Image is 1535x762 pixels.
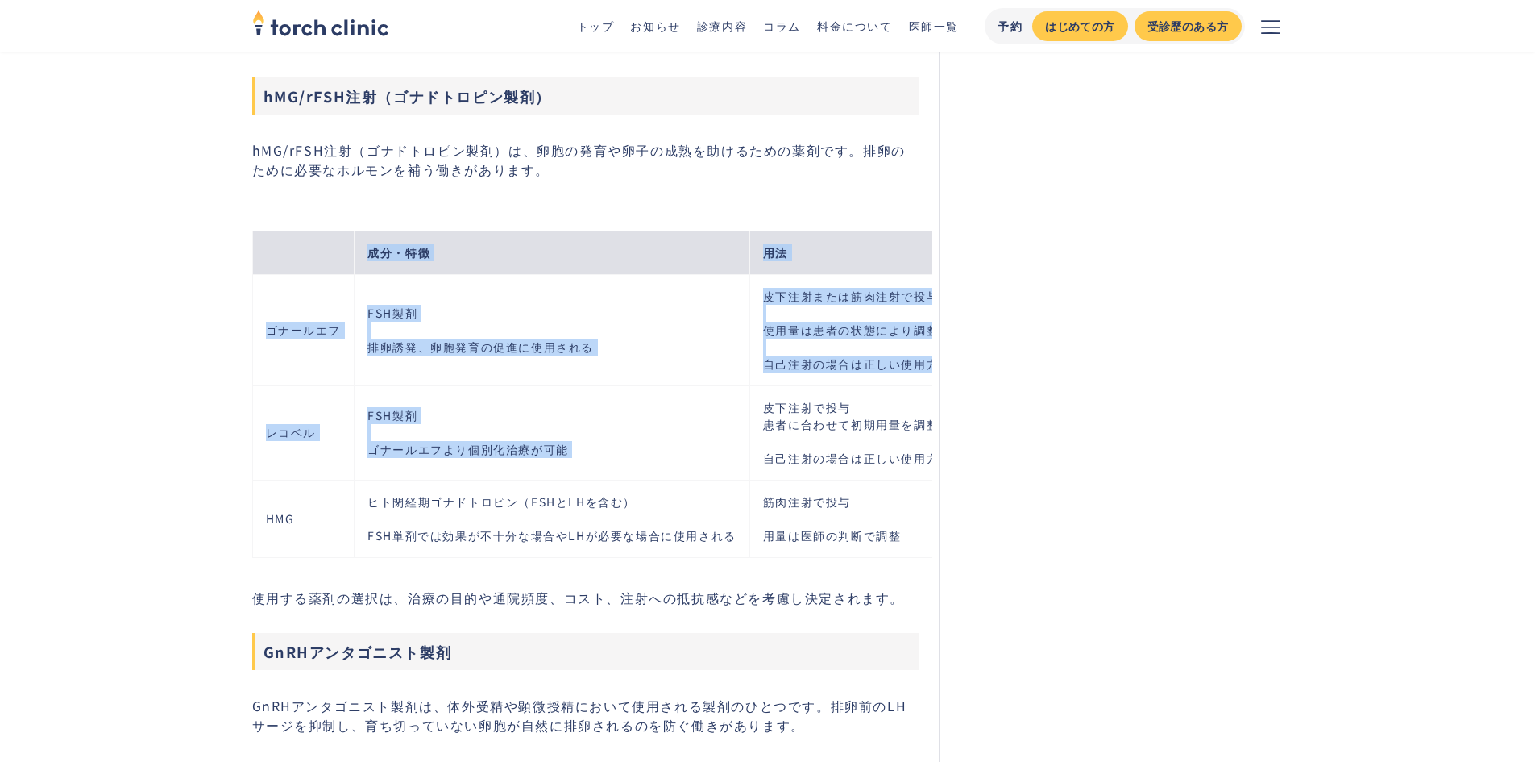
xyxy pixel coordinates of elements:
a: お知らせ [630,18,680,34]
img: torch clinic [252,5,389,40]
th: 用法 [749,231,1002,274]
a: 料金について [817,18,893,34]
a: トップ [577,18,615,34]
td: 皮下注射または筋肉注射で投与 使用量は患者の状態により調整 自己注射の場合は正しい使用方法を指導 [749,274,1002,385]
a: 診療内容 [697,18,747,34]
td: FSH製剤 ゴナールエフより個別化治療が可能 [355,385,750,480]
h3: GnRHアンタゴニスト製剤 [252,633,920,670]
div: 受診歴のある方 [1147,18,1229,35]
div: 予約 [998,18,1023,35]
a: 医師一覧 [909,18,959,34]
div: はじめての方 [1045,18,1114,35]
td: FSH製剤 排卵誘発、卵胞発育の促進に使用される [355,274,750,385]
td: 筋肉注射で投与 用量は医師の判断で調整 [749,480,1002,557]
a: コラム [763,18,801,34]
p: 使用する薬剤の選択は、治療の目的や通院頻度、コスト、注射への抵抗感などを考慮し決定されます。 [252,588,920,607]
th: 成分・特徴 [355,231,750,274]
p: GnRHアンタゴニスト製剤は、体外受精や顕微授精において使用される製剤のひとつです。排卵前のLHサージを抑制し、育ち切っていない卵胞が自然に排卵されるのを防ぐ働きがあります。 [252,696,920,735]
a: 受診歴のある方 [1135,11,1242,41]
a: home [252,11,389,40]
td: HMG [252,480,355,557]
a: はじめての方 [1032,11,1127,41]
h3: hMG/rFSH注射（ゴナドトロピン製剤） [252,77,920,115]
td: 皮下注射で投与 患者に合わせて初期用量を調整 自己注射の場合は正しい使用方法を指導 [749,385,1002,480]
p: hMG/rFSH注射（ゴナドトロピン製剤）は、卵胞の発育や卵子の成熟を助けるための薬剤です。排卵のために必要なホルモンを補う働きがあります。 [252,140,920,179]
td: ヒト閉経期ゴナドトロピン（FSHとLHを含む） FSH単剤では効果が不十分な場合やLHが必要な場合に使用される [355,480,750,557]
td: レコベル [252,385,355,480]
td: ゴナールエフ [252,274,355,385]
